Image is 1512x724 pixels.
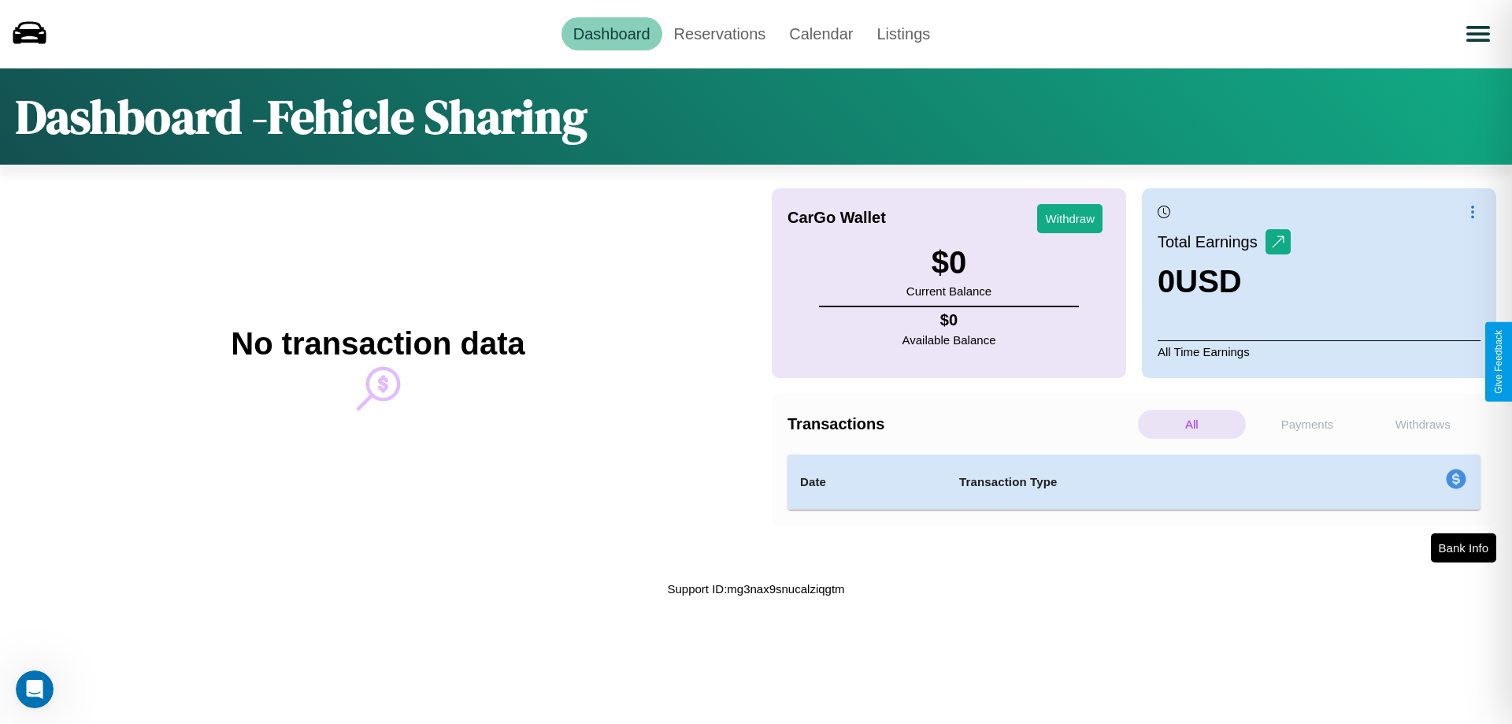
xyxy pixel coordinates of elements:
[787,455,1480,510] table: simple table
[1431,533,1496,562] button: Bank Info
[1037,204,1102,233] button: Withdraw
[777,17,865,50] a: Calendar
[1456,12,1500,56] button: Open menu
[902,311,996,329] h4: $ 0
[16,84,587,149] h1: Dashboard - Fehicle Sharing
[1158,340,1480,362] p: All Time Earnings
[1158,228,1266,256] p: Total Earnings
[800,473,934,492] h4: Date
[787,415,1134,433] h4: Transactions
[787,209,886,227] h4: CarGo Wallet
[16,670,54,708] iframe: Intercom live chat
[1138,410,1246,439] p: All
[906,245,991,280] h3: $ 0
[1493,330,1504,394] div: Give Feedback
[959,473,1317,492] h4: Transaction Type
[667,578,844,600] p: Support ID: mg3nax9snucalziqgtm
[865,17,942,50] a: Listings
[1254,410,1362,439] p: Payments
[231,326,524,362] h2: No transaction data
[902,329,996,351] p: Available Balance
[662,17,778,50] a: Reservations
[561,17,662,50] a: Dashboard
[906,280,991,302] p: Current Balance
[1369,410,1477,439] p: Withdraws
[1158,264,1291,299] h3: 0 USD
